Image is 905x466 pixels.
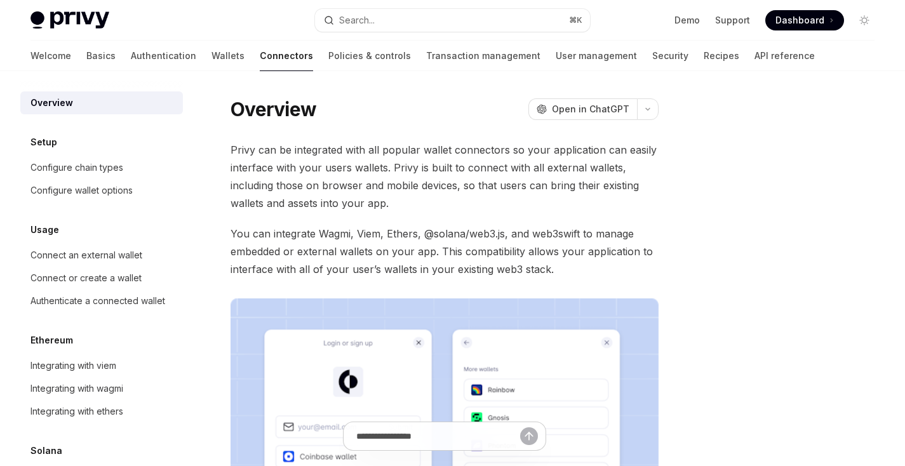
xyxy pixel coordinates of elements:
[569,15,582,25] span: ⌘ K
[426,41,540,71] a: Transaction management
[211,41,245,71] a: Wallets
[30,222,59,237] h5: Usage
[30,183,133,198] div: Configure wallet options
[231,141,659,212] span: Privy can be integrated with all popular wallet connectors so your application can easily interfa...
[704,41,739,71] a: Recipes
[30,160,123,175] div: Configure chain types
[260,41,313,71] a: Connectors
[30,135,57,150] h5: Setup
[20,267,183,290] a: Connect or create a wallet
[20,354,183,377] a: Integrating with viem
[30,293,165,309] div: Authenticate a connected wallet
[20,91,183,114] a: Overview
[556,41,637,71] a: User management
[131,41,196,71] a: Authentication
[339,13,375,28] div: Search...
[30,404,123,419] div: Integrating with ethers
[30,443,62,458] h5: Solana
[30,95,73,110] div: Overview
[715,14,750,27] a: Support
[674,14,700,27] a: Demo
[20,377,183,400] a: Integrating with wagmi
[328,41,411,71] a: Policies & controls
[20,179,183,202] a: Configure wallet options
[30,333,73,348] h5: Ethereum
[754,41,815,71] a: API reference
[528,98,637,120] button: Open in ChatGPT
[30,358,116,373] div: Integrating with viem
[30,270,142,286] div: Connect or create a wallet
[520,427,538,445] button: Send message
[652,41,688,71] a: Security
[30,381,123,396] div: Integrating with wagmi
[20,400,183,423] a: Integrating with ethers
[552,103,629,116] span: Open in ChatGPT
[231,225,659,278] span: You can integrate Wagmi, Viem, Ethers, @solana/web3.js, and web3swift to manage embedded or exter...
[20,290,183,312] a: Authenticate a connected wallet
[30,248,142,263] div: Connect an external wallet
[231,98,316,121] h1: Overview
[765,10,844,30] a: Dashboard
[854,10,875,30] button: Toggle dark mode
[20,244,183,267] a: Connect an external wallet
[86,41,116,71] a: Basics
[315,9,589,32] button: Search...⌘K
[30,41,71,71] a: Welcome
[30,11,109,29] img: light logo
[775,14,824,27] span: Dashboard
[20,156,183,179] a: Configure chain types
